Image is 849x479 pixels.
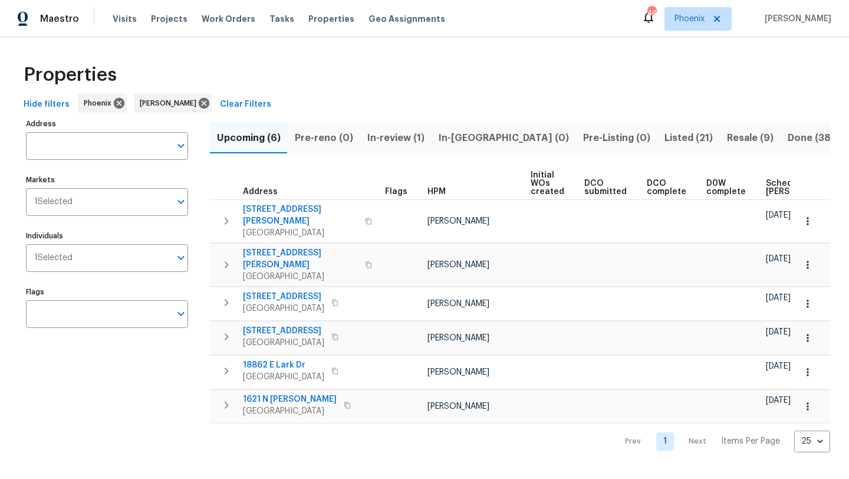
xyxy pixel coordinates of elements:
[794,426,830,457] div: 25
[427,368,489,376] span: [PERSON_NAME]
[367,130,424,146] span: In-review (1)
[295,130,353,146] span: Pre-reno (0)
[26,288,188,296] label: Flags
[427,188,446,196] span: HPM
[243,325,324,337] span: [STREET_ADDRESS]
[151,13,187,25] span: Projects
[243,247,358,271] span: [STREET_ADDRESS][PERSON_NAME]
[19,94,74,116] button: Hide filters
[26,176,188,183] label: Markets
[243,188,278,196] span: Address
[134,94,212,113] div: [PERSON_NAME]
[427,261,489,269] span: [PERSON_NAME]
[427,300,489,308] span: [PERSON_NAME]
[647,179,686,196] span: DCO complete
[78,94,127,113] div: Phoenix
[368,13,445,25] span: Geo Assignments
[243,405,337,417] span: [GEOGRAPHIC_DATA]
[26,232,188,239] label: Individuals
[113,13,137,25] span: Visits
[40,13,79,25] span: Maestro
[140,97,201,109] span: [PERSON_NAME]
[173,250,189,266] button: Open
[427,402,489,411] span: [PERSON_NAME]
[220,97,271,112] span: Clear Filters
[721,435,780,447] p: Items Per Page
[766,328,791,336] span: [DATE]
[34,253,73,263] span: 1 Selected
[243,359,324,371] span: 18862 E Lark Dr
[766,362,791,370] span: [DATE]
[243,337,324,349] span: [GEOGRAPHIC_DATA]
[26,120,188,127] label: Address
[760,13,831,25] span: [PERSON_NAME]
[217,130,281,146] span: Upcoming (6)
[202,13,255,25] span: Work Orders
[766,211,791,219] span: [DATE]
[173,193,189,210] button: Open
[243,303,324,314] span: [GEOGRAPHIC_DATA]
[427,217,489,225] span: [PERSON_NAME]
[427,334,489,342] span: [PERSON_NAME]
[531,171,564,196] span: Initial WOs created
[766,396,791,405] span: [DATE]
[766,179,832,196] span: Scheduled [PERSON_NAME]
[243,227,358,239] span: [GEOGRAPHIC_DATA]
[308,13,354,25] span: Properties
[706,179,746,196] span: D0W complete
[34,197,73,207] span: 1 Selected
[664,130,713,146] span: Listed (21)
[766,255,791,263] span: [DATE]
[788,130,841,146] span: Done (380)
[215,94,276,116] button: Clear Filters
[84,97,116,109] span: Phoenix
[173,137,189,154] button: Open
[385,188,407,196] span: Flags
[583,130,650,146] span: Pre-Listing (0)
[614,431,830,452] nav: Pagination Navigation
[24,69,117,81] span: Properties
[173,306,189,322] button: Open
[766,294,791,302] span: [DATE]
[269,15,294,23] span: Tasks
[674,13,705,25] span: Phoenix
[656,432,674,451] a: Goto page 1
[243,393,337,405] span: 1621 N [PERSON_NAME]
[24,97,70,112] span: Hide filters
[584,179,627,196] span: DCO submitted
[243,271,358,283] span: [GEOGRAPHIC_DATA]
[647,7,656,19] div: 44
[243,204,358,227] span: [STREET_ADDRESS][PERSON_NAME]
[243,371,324,383] span: [GEOGRAPHIC_DATA]
[243,291,324,303] span: [STREET_ADDRESS]
[727,130,774,146] span: Resale (9)
[439,130,569,146] span: In-[GEOGRAPHIC_DATA] (0)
